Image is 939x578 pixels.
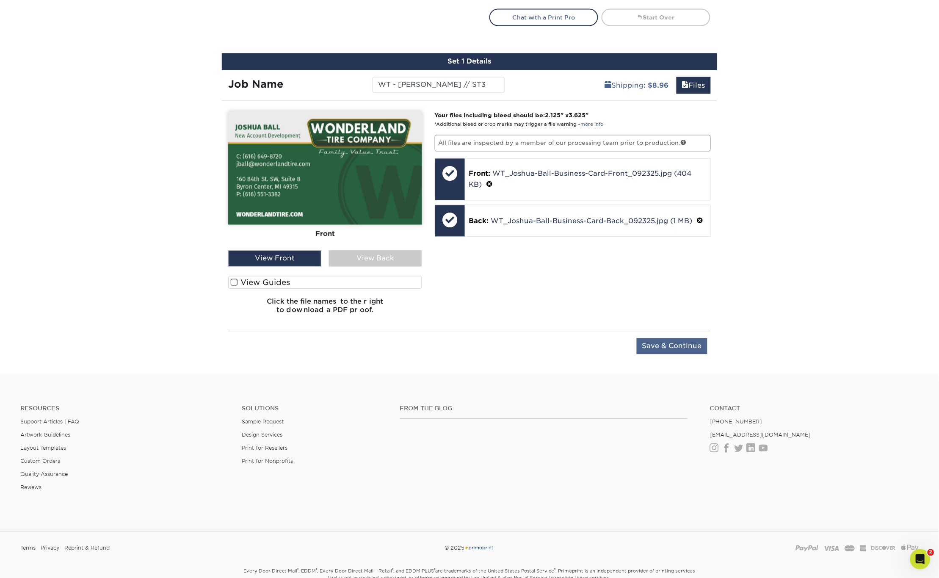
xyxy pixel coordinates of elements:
[392,568,393,572] sup: ®
[569,112,586,119] span: 3.625
[677,77,711,94] a: Files
[435,112,589,119] strong: Your files including bleed should be: " x "
[710,432,811,438] a: [EMAIL_ADDRESS][DOMAIN_NAME]
[434,568,435,572] sup: ®
[20,405,229,412] h4: Resources
[469,170,491,178] span: Front:
[644,82,669,90] b: : $8.96
[710,405,919,412] a: Contact
[222,53,717,70] div: Set 1 Details
[318,542,621,555] div: © 2025
[242,405,387,412] h4: Solutions
[242,419,284,425] a: Sample Request
[435,135,711,151] p: All files are inspected by a member of our processing team prior to production.
[464,545,494,551] img: Primoprint
[20,445,66,451] a: Layout Templates
[637,338,707,354] input: Save & Continue
[491,217,693,225] a: WT_Joshua-Ball-Business-Card-Back_092325.jpg (1 MB)
[682,82,689,90] span: files
[64,542,110,555] a: Reprint & Refund
[400,405,687,412] h4: From the Blog
[581,122,604,127] a: more info
[20,484,41,491] a: Reviews
[297,568,298,572] sup: ®
[545,112,561,119] span: 2.125
[605,82,612,90] span: shipping
[20,432,70,438] a: Artwork Guidelines
[489,9,598,26] a: Chat with a Print Pro
[20,542,36,555] a: Terms
[20,471,68,478] a: Quality Assurance
[316,568,317,572] sup: ®
[373,77,504,93] input: Enter a job name
[228,224,422,243] div: Front
[242,445,287,451] a: Print for Resellers
[469,217,489,225] span: Back:
[242,458,293,465] a: Print for Nonprofits
[602,9,710,26] a: Start Over
[228,78,283,91] strong: Job Name
[329,251,422,267] div: View Back
[928,549,934,556] span: 2
[20,458,60,465] a: Custom Orders
[242,432,282,438] a: Design Services
[228,298,422,321] h6: Click the file names to the right to download a PDF proof.
[469,170,692,189] a: WT_Joshua-Ball-Business-Card-Front_092325.jpg (404 KB)
[228,251,321,267] div: View Front
[599,77,674,94] a: Shipping: $8.96
[228,276,422,289] label: View Guides
[710,419,762,425] a: [PHONE_NUMBER]
[555,568,556,572] sup: ®
[435,122,604,127] small: *Additional bleed or crop marks may trigger a file warning –
[41,542,59,555] a: Privacy
[20,419,79,425] a: Support Articles | FAQ
[910,549,931,570] iframe: Intercom live chat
